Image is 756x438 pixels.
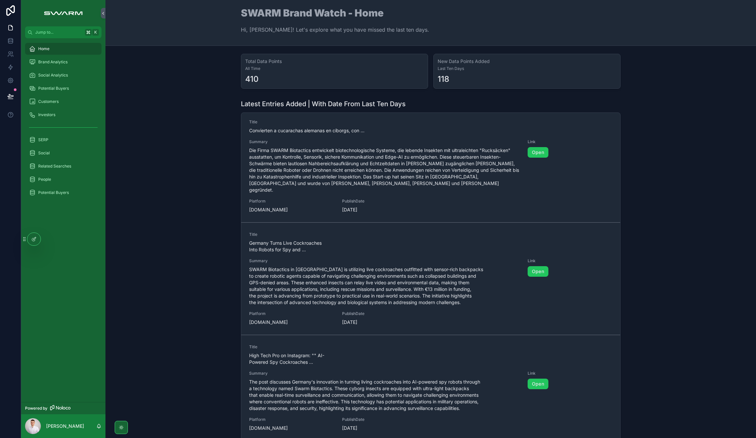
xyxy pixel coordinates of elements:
[528,139,613,144] span: Link
[249,139,520,144] span: Summary
[528,266,548,277] a: Open
[25,56,102,68] a: Brand Analytics
[528,258,613,264] span: Link
[38,190,69,195] span: Potential Buyers
[25,406,47,411] span: Powered by
[241,110,620,222] a: TitleConvierten a cucarachas alemanas en cíborgs, con ...SummaryDie Firma SWARM Biotactics entwic...
[438,58,616,65] h3: New Data Points Added
[342,206,427,213] span: [DATE]
[21,402,105,414] a: Powered by
[25,187,102,199] a: Potential Buyers
[25,147,102,159] a: Social
[249,352,365,365] span: High Tech Pro on Instagram: "" AI-Powered Spy Cockroaches ...
[241,26,429,34] p: Hi, [PERSON_NAME]! Let's explore what you have missed the last ten days.
[249,258,520,264] span: Summary
[41,8,86,18] img: App logo
[25,109,102,121] a: Investors
[249,240,365,253] span: Germany Turns Live Cockroaches Into Robots for Spy and ...
[245,58,424,65] h3: Total Data Points
[25,43,102,55] a: Home
[249,319,334,326] span: [DOMAIN_NAME]
[38,150,50,156] span: Social
[249,425,334,431] span: [DOMAIN_NAME]
[342,199,427,204] span: PublishDate
[241,8,429,18] h1: SWARM Brand Watch - Home
[25,134,102,146] a: SERP
[249,232,365,237] span: Title
[38,177,51,182] span: People
[25,173,102,185] a: People
[38,137,48,142] span: SERP
[38,86,69,91] span: Potential Buyers
[241,222,620,335] a: TitleGermany Turns Live Cockroaches Into Robots for Spy and ...SummarySWARM Biotactics in [GEOGRA...
[342,417,427,422] span: PublishDate
[93,30,98,35] span: K
[342,311,427,316] span: PublishDate
[438,66,616,71] span: Last Ten Days
[35,30,82,35] span: Jump to...
[25,82,102,94] a: Potential Buyers
[249,119,365,125] span: Title
[249,127,365,134] span: Convierten a cucarachas alemanas en cíborgs, con ...
[38,46,49,51] span: Home
[342,425,427,431] span: [DATE]
[38,59,68,65] span: Brand Analytics
[438,74,449,84] div: 118
[249,379,520,412] span: The post discusses Germany's innovation in turning living cockroaches into AI-powered spy robots ...
[25,69,102,81] a: Social Analytics
[249,206,334,213] span: [DOMAIN_NAME]
[249,344,365,350] span: Title
[38,164,71,169] span: Related Searches
[25,160,102,172] a: Related Searches
[249,199,334,204] span: Platform
[38,99,59,104] span: Customers
[241,99,406,109] h1: Latest Entries Added | With Date From Last Ten Days
[528,379,548,389] a: Open
[25,96,102,108] a: Customers
[38,73,68,78] span: Social Analytics
[528,147,548,158] a: Open
[249,147,520,193] span: Die Firma SWARM Biotactics entwickelt biotechnologische Systeme, die lebende Insekten mit ultrale...
[249,417,334,422] span: Platform
[528,371,613,376] span: Link
[38,112,55,117] span: Investors
[21,38,105,207] div: scrollable content
[25,26,102,38] button: Jump to...K
[46,423,84,429] p: [PERSON_NAME]
[249,371,520,376] span: Summary
[245,66,424,71] span: All Time
[249,311,334,316] span: Platform
[249,266,520,306] span: SWARM Biotactics in [GEOGRAPHIC_DATA] is utilizing live cockroaches outfitted with sensor-rich ba...
[245,74,259,84] div: 410
[342,319,427,326] span: [DATE]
